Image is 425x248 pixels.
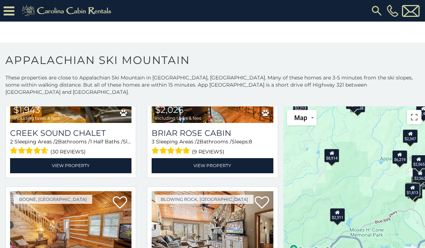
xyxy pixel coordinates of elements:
span: 3 [152,138,155,145]
img: search-regular.svg [370,4,383,17]
div: Sleeping Areas / Bathrooms / Sleeps: [152,138,273,156]
div: $6,219 [392,150,407,164]
a: Add to favorites [113,196,127,211]
span: 2 [10,138,13,145]
button: Change map style [287,110,317,125]
div: $2,311 [330,208,345,222]
span: 2 [55,138,58,145]
a: Creek Sound Chalet [10,128,131,138]
span: $2,026 [155,105,184,115]
button: Toggle fullscreen view [407,110,421,124]
div: $3,927 [406,183,421,196]
span: 1 Half Baths / [90,138,123,145]
div: $2,347 [403,129,418,143]
a: View Property [10,158,131,173]
a: Blowing Rock, [GEOGRAPHIC_DATA] [155,195,254,204]
a: Briar Rose Cabin [152,128,273,138]
span: Map [294,114,307,121]
span: (9 reviews) [192,147,224,156]
div: $8,914 [325,149,340,162]
a: Add to favorites [255,196,269,211]
a: Boone, [GEOGRAPHIC_DATA] [14,195,92,204]
span: 8 [249,138,252,145]
span: (30 reviews) [50,147,86,156]
span: $1,943 [14,105,40,115]
div: Sleeping Areas / Bathrooms / Sleeps: [10,138,131,156]
a: View Property [152,158,273,173]
a: [PHONE_NUMBER] [385,5,400,17]
span: including taxes & fees [155,116,201,120]
img: Khaki-logo.png [18,4,117,18]
span: 2 [197,138,200,145]
div: $1,813 [405,183,420,197]
span: including taxes & fees [14,116,60,120]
